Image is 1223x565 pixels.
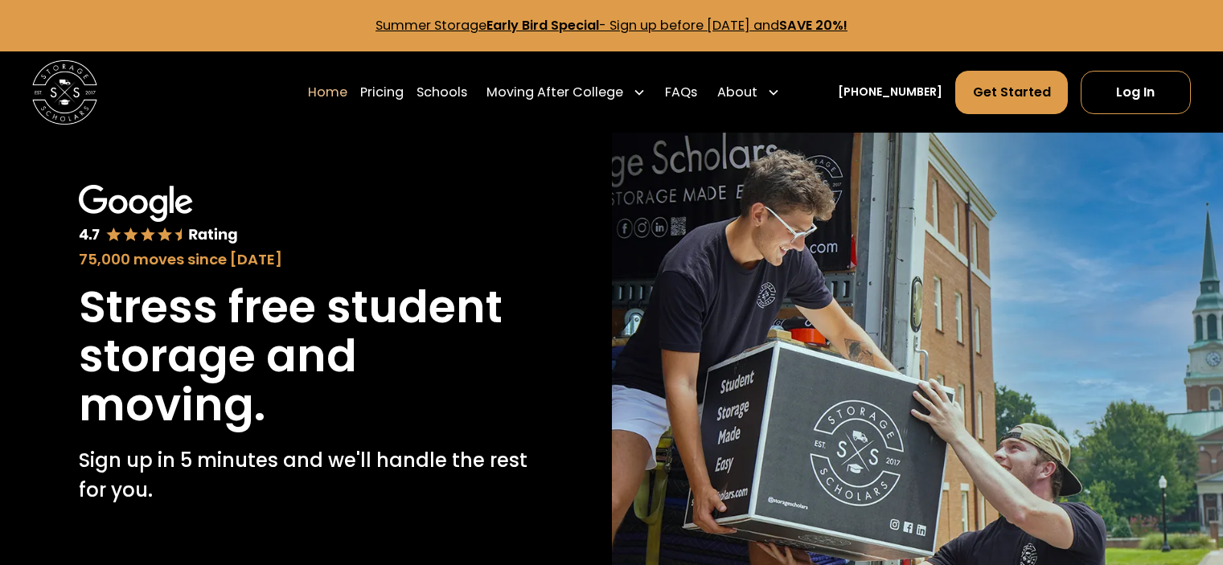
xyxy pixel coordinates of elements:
[955,71,1067,114] a: Get Started
[717,83,757,102] div: About
[79,185,237,246] img: Google 4.7 star rating
[308,70,347,115] a: Home
[417,70,467,115] a: Schools
[838,84,942,100] a: [PHONE_NUMBER]
[480,70,652,115] div: Moving After College
[32,60,97,125] img: Storage Scholars main logo
[1081,71,1191,114] a: Log In
[486,16,599,35] strong: Early Bird Special
[360,70,404,115] a: Pricing
[665,70,697,115] a: FAQs
[486,83,623,102] div: Moving After College
[779,16,847,35] strong: SAVE 20%!
[711,70,786,115] div: About
[79,283,532,430] h1: Stress free student storage and moving.
[79,446,532,505] p: Sign up in 5 minutes and we'll handle the rest for you.
[376,16,847,35] a: Summer StorageEarly Bird Special- Sign up before [DATE] andSAVE 20%!
[79,248,532,270] div: 75,000 moves since [DATE]
[32,60,97,125] a: home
